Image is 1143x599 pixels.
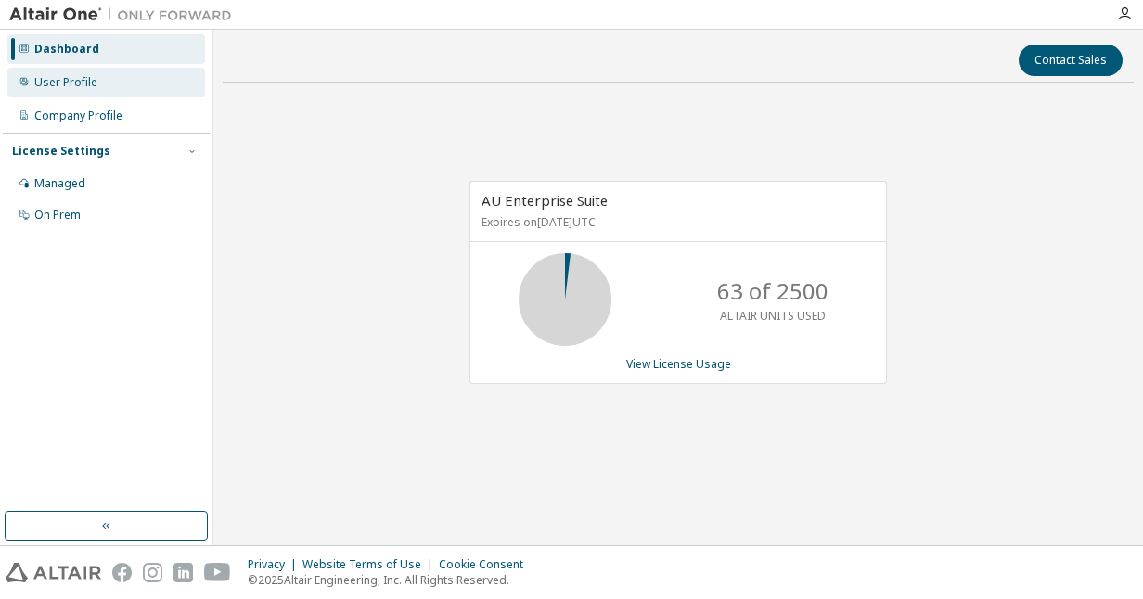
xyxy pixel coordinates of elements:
[482,214,870,230] p: Expires on [DATE] UTC
[34,108,122,123] div: Company Profile
[34,75,97,90] div: User Profile
[34,176,85,191] div: Managed
[720,308,826,324] p: ALTAIR UNITS USED
[173,563,193,582] img: linkedin.svg
[12,144,110,159] div: License Settings
[248,572,534,588] p: © 2025 Altair Engineering, Inc. All Rights Reserved.
[439,557,534,572] div: Cookie Consent
[34,208,81,223] div: On Prem
[482,191,608,210] span: AU Enterprise Suite
[248,557,302,572] div: Privacy
[717,275,828,307] p: 63 of 2500
[9,6,241,24] img: Altair One
[1019,45,1123,76] button: Contact Sales
[34,42,99,57] div: Dashboard
[204,563,231,582] img: youtube.svg
[112,563,132,582] img: facebook.svg
[6,563,101,582] img: altair_logo.svg
[302,557,439,572] div: Website Terms of Use
[143,563,162,582] img: instagram.svg
[626,356,731,372] a: View License Usage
